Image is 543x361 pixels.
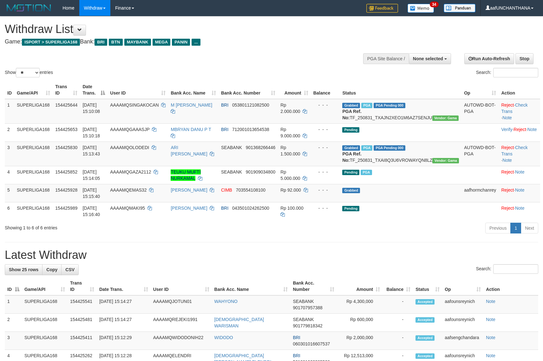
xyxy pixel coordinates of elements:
[461,141,499,166] td: AUTOWD-BOT-PGA
[444,4,475,12] img: panduan.png
[502,115,512,120] a: Note
[499,141,540,166] td: · ·
[280,127,300,138] span: Rp 9.000.000
[415,335,435,341] span: Accepted
[432,115,459,121] span: Vendor URL: https://trx31.1velocity.biz
[214,317,264,328] a: [DEMOGRAPHIC_DATA] WARISMAN
[293,353,300,358] span: BRI
[214,335,233,340] a: WIDODO
[5,184,14,202] td: 5
[461,184,499,202] td: aafhormchanrey
[14,123,53,141] td: SUPERLIGA168
[493,68,538,77] input: Search:
[486,317,495,322] a: Note
[313,169,337,175] div: - - -
[337,332,383,350] td: Rp 2,000,000
[22,332,68,350] td: SUPERLIGA168
[14,184,53,202] td: SUPERLIGA168
[219,81,278,99] th: Bank Acc. Number: activate to sort column ascending
[221,187,232,193] span: CIMB
[415,317,435,323] span: Accepted
[337,277,383,295] th: Amount: activate to sort column ascending
[246,169,275,174] span: Copy 901909034800 to clipboard
[515,206,525,211] a: Note
[5,39,356,45] h4: Game: Bank:
[82,145,100,156] span: [DATE] 15:13:43
[486,353,495,358] a: Note
[515,169,525,174] a: Note
[55,127,77,132] span: 154425653
[461,81,499,99] th: Op: activate to sort column ascending
[361,170,372,175] span: Marked by aafsengchandara
[280,187,301,193] span: Rp 92.000
[337,295,383,314] td: Rp 4,300,000
[313,205,337,211] div: - - -
[501,145,527,156] a: Check Trans
[342,109,361,120] b: PGA Ref. No:
[65,267,75,272] span: CSV
[361,145,372,151] span: Marked by aafounsreynich
[14,202,53,220] td: SUPERLIGA168
[313,144,337,151] div: - - -
[408,4,434,13] img: Button%20Memo.svg
[109,39,123,46] span: BTN
[501,206,514,211] a: Reject
[172,39,190,46] span: PANIN
[110,187,147,193] span: AAAAMQEMAS32
[22,295,68,314] td: SUPERLIGA168
[232,127,269,132] span: Copy 712001013654538 to clipboard
[501,145,514,150] a: Reject
[14,99,53,124] td: SUPERLIGA168
[151,277,212,295] th: User ID: activate to sort column ascending
[430,2,438,7] span: 34
[342,145,360,151] span: Grabbed
[53,81,80,99] th: Trans ID: activate to sort column ascending
[363,53,409,64] div: PGA Site Balance /
[342,103,360,108] span: Grabbed
[374,103,405,108] span: PGA Pending
[442,332,483,350] td: aafsengchandara
[95,39,107,46] span: BRI
[461,99,499,124] td: AUTOWD-BOT-PGA
[383,295,413,314] td: -
[55,187,77,193] span: 154425928
[221,206,228,211] span: BRI
[68,277,97,295] th: Trans ID: activate to sort column ascending
[313,187,337,193] div: - - -
[499,81,540,99] th: Action
[409,53,451,64] button: None selected
[236,187,265,193] span: Copy 703554108100 to clipboard
[342,151,361,163] b: PGA Ref. No:
[110,206,145,211] span: AAAAMQMAKI95
[151,332,212,350] td: AAAAMQWIDODONIH22
[5,3,53,13] img: MOTION_logo.png
[153,39,171,46] span: MEGA
[5,222,221,231] div: Showing 1 to 6 of 6 entries
[5,277,22,295] th: ID: activate to sort column descending
[5,295,22,314] td: 1
[280,102,300,114] span: Rp 2.000.000
[340,141,461,166] td: TF_250831_TXAI8Q3U6VROWAYQN8LZ
[5,141,14,166] td: 3
[221,102,228,108] span: BRI
[493,264,538,274] input: Search:
[383,332,413,350] td: -
[337,314,383,332] td: Rp 600,000
[5,264,43,275] a: Show 25 rows
[340,99,461,124] td: TF_250831_TXAJN2XEO1M6AZ7SENJU
[278,81,311,99] th: Amount: activate to sort column ascending
[5,314,22,332] td: 2
[432,158,459,163] span: Vendor URL: https://trx31.1velocity.biz
[55,169,77,174] span: 154425852
[14,141,53,166] td: SUPERLIGA168
[22,39,80,46] span: ISPORT > SUPERLIGA168
[5,23,356,36] h1: Withdraw List
[342,188,360,193] span: Grabbed
[97,314,151,332] td: [DATE] 15:14:27
[171,127,211,132] a: MBRYAN DANU P T
[5,332,22,350] td: 3
[521,223,538,233] a: Next
[5,249,538,261] h1: Latest Withdraw
[110,145,149,150] span: AAAAMQOLODEDI
[171,187,207,193] a: [PERSON_NAME]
